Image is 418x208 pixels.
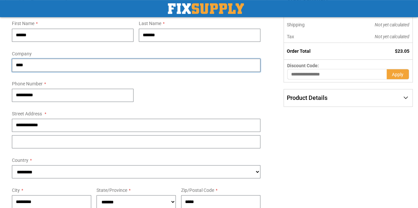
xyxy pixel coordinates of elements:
span: First Name [12,21,34,26]
strong: Order Total [287,48,311,54]
span: Product Details [287,94,327,101]
a: store logo [168,3,244,14]
span: $23.05 [395,48,409,54]
th: Tax [284,31,341,43]
span: Company [12,51,32,56]
img: Fix Industrial Supply [168,3,244,14]
span: City [12,188,20,193]
span: Discount Code: [287,63,319,68]
span: Shipping [287,22,305,27]
span: Apply [392,72,403,77]
span: Last Name [139,21,161,26]
button: Apply [387,69,409,79]
span: Not yet calculated [375,34,409,39]
span: Street Address [12,111,42,116]
span: Not yet calculated [375,22,409,27]
span: Zip/Postal Code [181,188,214,193]
span: Country [12,158,28,163]
span: State/Province [96,188,127,193]
span: Phone Number [12,81,43,86]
